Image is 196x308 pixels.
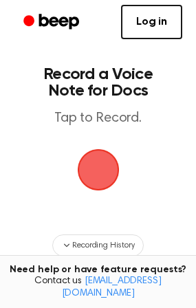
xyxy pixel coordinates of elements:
[121,5,182,39] a: Log in
[25,110,171,127] p: Tap to Record.
[72,239,134,252] span: Recording History
[78,149,119,190] button: Beep Logo
[8,276,188,300] span: Contact us
[52,234,143,256] button: Recording History
[25,66,171,99] h1: Record a Voice Note for Docs
[62,276,162,298] a: [EMAIL_ADDRESS][DOMAIN_NAME]
[14,9,91,36] a: Beep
